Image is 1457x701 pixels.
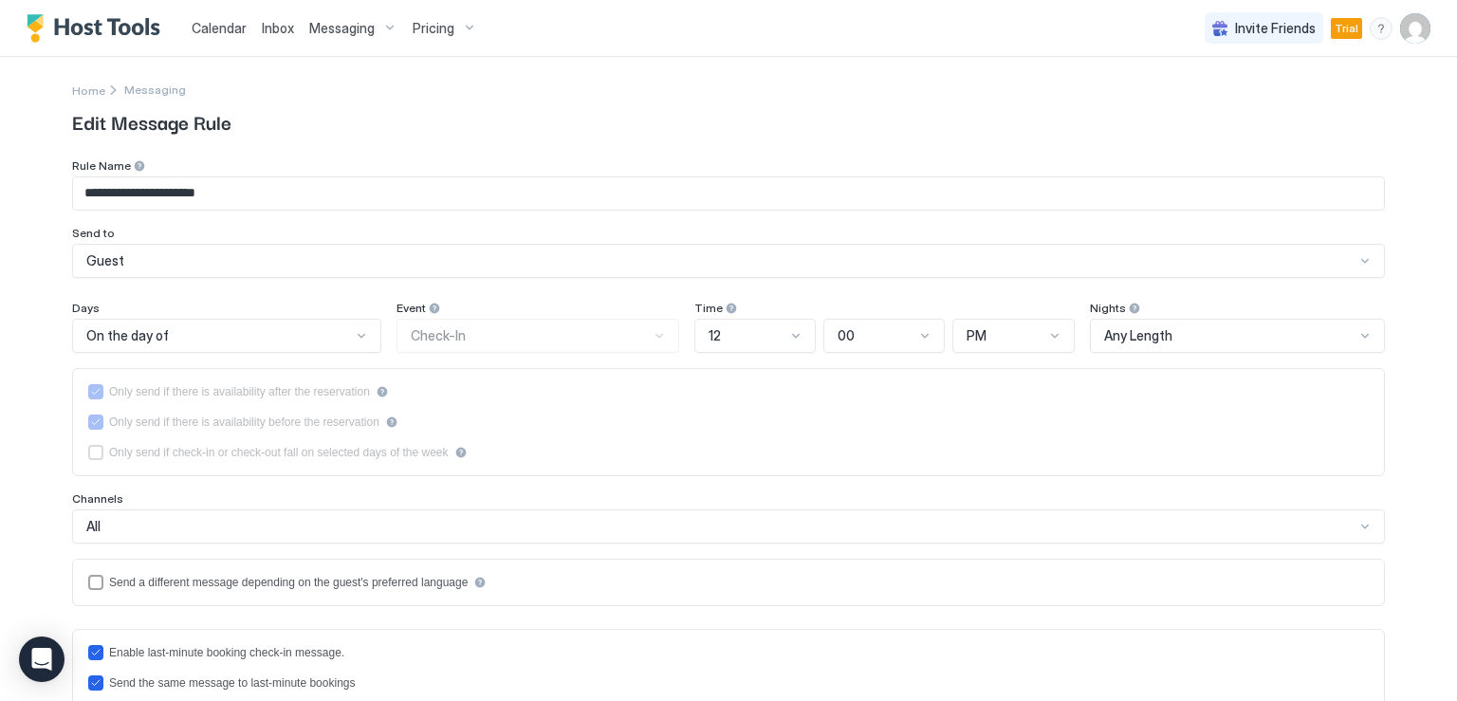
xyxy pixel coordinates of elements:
div: beforeReservation [88,415,1369,430]
div: afterReservation [88,384,1369,399]
div: Send a different message depending on the guest's preferred language [109,576,468,589]
div: Only send if check-in or check-out fall on selected days of the week [109,446,449,459]
a: Calendar [192,18,247,38]
span: 00 [838,327,855,344]
span: On the day of [86,327,169,344]
span: All [86,518,101,535]
span: PM [967,327,987,344]
div: languagesEnabled [88,575,1369,590]
span: Guest [86,252,124,269]
span: Inbox [262,20,294,36]
span: Trial [1335,20,1358,37]
div: Breadcrumb [124,83,186,97]
div: isLimited [88,445,1369,460]
span: Messaging [309,20,375,37]
div: lastMinuteMessageEnabled [88,645,1369,660]
span: Event [397,301,426,315]
span: Pricing [413,20,454,37]
div: Enable last-minute booking check-in message. [109,646,344,659]
a: Home [72,80,105,100]
span: Edit Message Rule [72,107,1385,136]
span: Home [72,83,105,98]
span: Time [694,301,723,315]
div: Open Intercom Messenger [19,636,65,682]
div: Send the same message to last-minute bookings [109,676,355,690]
span: Days [72,301,100,315]
div: lastMinuteMessageIsTheSame [88,675,1369,691]
div: User profile [1400,13,1430,44]
a: Inbox [262,18,294,38]
span: Send to [72,226,115,240]
span: 12 [709,327,721,344]
span: Any Length [1104,327,1172,344]
span: Nights [1090,301,1126,315]
span: Rule Name [72,158,131,173]
div: Only send if there is availability after the reservation [109,385,370,398]
span: Invite Friends [1235,20,1316,37]
span: Calendar [192,20,247,36]
input: Input Field [73,177,1384,210]
div: Only send if there is availability before the reservation [109,415,379,429]
span: Channels [72,491,123,506]
span: Messaging [124,83,186,97]
div: Breadcrumb [72,80,105,100]
div: menu [1370,17,1392,40]
a: Host Tools Logo [27,14,169,43]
